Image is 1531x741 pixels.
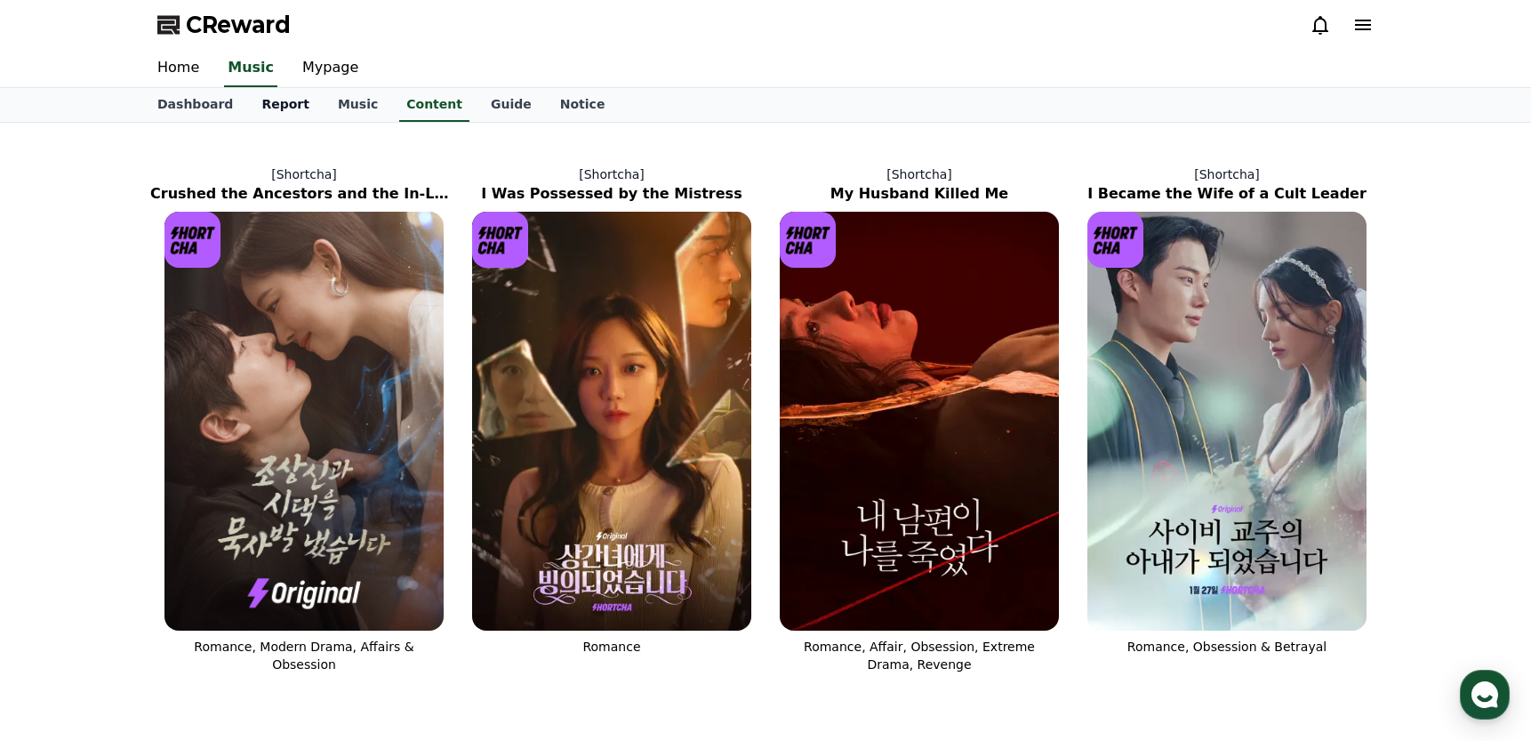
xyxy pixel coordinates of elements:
a: Report [247,88,324,122]
img: Crushed the Ancestors and the In-Laws [164,212,444,631]
img: I Was Possessed by the Mistress [472,212,751,631]
a: Content [399,88,469,122]
a: Messages [117,564,229,608]
span: Romance, Obsession & Betrayal [1127,640,1327,654]
a: CReward [157,11,291,39]
img: [object Object] Logo [1087,212,1143,268]
img: My Husband Killed Me [780,212,1059,631]
a: Home [143,50,213,87]
a: Settings [229,564,341,608]
a: Dashboard [143,88,247,122]
a: Music [224,50,277,87]
a: Music [324,88,392,122]
a: Mypage [288,50,373,87]
a: Home [5,564,117,608]
a: [Shortcha] I Was Possessed by the Mistress I Was Possessed by the Mistress [object Object] Logo R... [458,151,765,688]
span: Home [45,591,76,605]
p: [Shortcha] [150,165,458,183]
a: Notice [546,88,620,122]
span: Settings [263,591,307,605]
span: CReward [186,11,291,39]
a: [Shortcha] Crushed the Ancestors and the In-Laws Crushed the Ancestors and the In-Laws [object Ob... [150,151,458,688]
img: [object Object] Logo [472,212,528,268]
img: I Became the Wife of a Cult Leader [1087,212,1367,631]
p: [Shortcha] [1073,165,1381,183]
a: [Shortcha] My Husband Killed Me My Husband Killed Me [object Object] Logo Romance, Affair, Obsess... [765,151,1073,688]
h2: Crushed the Ancestors and the In-Laws [150,183,458,205]
span: Romance, Modern Drama, Affairs & Obsession [194,640,413,672]
h2: I Was Possessed by the Mistress [458,183,765,205]
span: Romance [582,640,640,654]
p: [Shortcha] [765,165,1073,183]
a: Guide [477,88,546,122]
img: [object Object] Logo [164,212,220,268]
span: Messages [148,592,200,606]
span: Romance, Affair, Obsession, Extreme Drama, Revenge [804,640,1035,672]
h2: My Husband Killed Me [765,183,1073,205]
a: [Shortcha] I Became the Wife of a Cult Leader I Became the Wife of a Cult Leader [object Object] ... [1073,151,1381,688]
img: [object Object] Logo [780,212,836,268]
p: [Shortcha] [458,165,765,183]
h2: I Became the Wife of a Cult Leader [1073,183,1381,205]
